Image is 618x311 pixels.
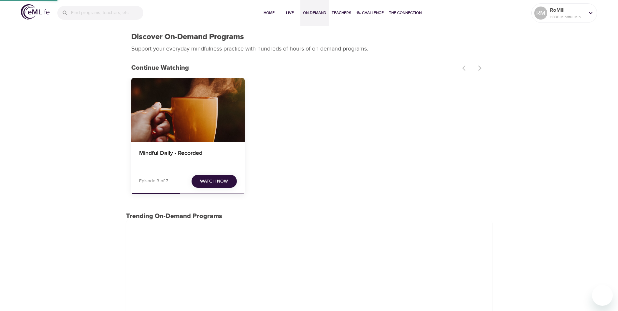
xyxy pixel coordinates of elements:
[534,7,547,20] div: RM
[200,177,228,185] span: Watch Now
[303,9,326,16] span: On-Demand
[131,64,458,72] h3: Continue Watching
[131,44,376,53] p: Support your everyday mindfulness practice with hundreds of hours of on-demand programs.
[131,78,245,142] button: Mindful Daily - Recorded
[282,9,298,16] span: Live
[550,14,584,20] p: 11838 Mindful Minutes
[592,285,613,306] iframe: Button to launch messaging window
[332,9,351,16] span: Teachers
[71,6,143,20] input: Find programs, teachers, etc...
[131,32,244,42] h1: Discover On-Demand Programs
[139,178,168,185] p: Episode 3 of 7
[261,9,277,16] span: Home
[126,213,492,220] h3: Trending On-Demand Programs
[389,9,422,16] span: The Connection
[139,150,237,165] h4: Mindful Daily - Recorded
[550,6,584,14] p: RoMill
[356,9,384,16] span: 1% Challenge
[192,175,237,188] button: Watch Now
[21,4,50,20] img: logo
